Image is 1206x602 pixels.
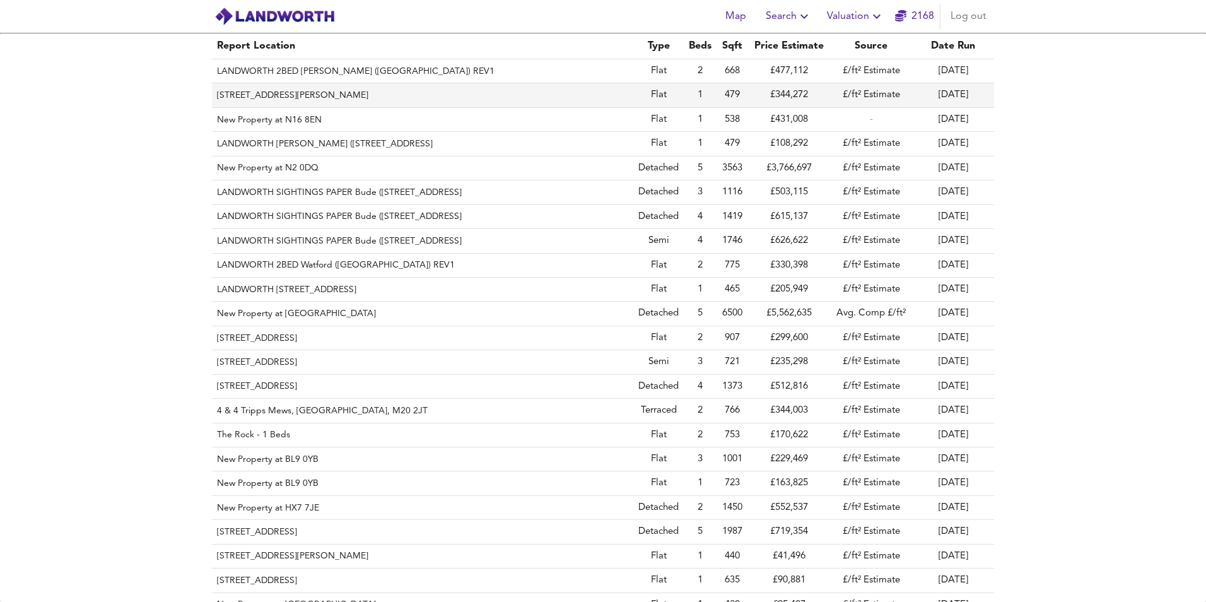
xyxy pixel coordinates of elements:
[912,520,994,544] td: [DATE]
[830,520,912,544] td: £/ft² Estimate
[212,447,633,471] th: New Property at BL9 0YB
[684,59,717,83] td: 2
[633,471,684,495] td: Flat
[212,229,633,253] th: LANDWORTH SIGHTINGS PAPER Bude ([STREET_ADDRESS]
[748,326,830,350] td: £299,600
[748,229,830,253] td: £626,622
[212,205,633,229] th: LANDWORTH SIGHTINGS PAPER Bude ([STREET_ADDRESS]
[212,83,633,107] th: [STREET_ADDRESS][PERSON_NAME]
[212,180,633,204] th: LANDWORTH SIGHTINGS PAPER Bude ([STREET_ADDRESS]
[212,423,633,447] th: The Rock - 1 Beds
[748,496,830,520] td: £552,537
[717,59,748,83] td: 668
[633,278,684,302] td: Flat
[633,132,684,156] td: Flat
[684,229,717,253] td: 4
[830,254,912,278] td: £/ft² Estimate
[912,108,994,132] td: [DATE]
[633,399,684,423] td: Terraced
[912,254,994,278] td: [DATE]
[830,569,912,593] td: £/ft² Estimate
[633,423,684,447] td: Flat
[761,4,817,29] button: Search
[633,180,684,204] td: Detached
[717,375,748,399] td: 1373
[633,545,684,569] td: Flat
[748,423,830,447] td: £170,622
[684,180,717,204] td: 3
[748,302,830,326] td: £5,562,635
[212,156,633,180] th: New Property at N2 0DQ
[830,132,912,156] td: £/ft² Estimate
[684,471,717,495] td: 1
[748,375,830,399] td: £512,816
[912,569,994,593] td: [DATE]
[912,59,994,83] td: [DATE]
[870,115,873,124] span: -
[748,254,830,278] td: £330,398
[715,4,756,29] button: Map
[830,229,912,253] td: £/ft² Estimate
[830,326,912,350] td: £/ft² Estimate
[717,471,748,495] td: 723
[830,59,912,83] td: £/ft² Estimate
[212,520,633,544] th: [STREET_ADDRESS]
[912,375,994,399] td: [DATE]
[912,205,994,229] td: [DATE]
[684,545,717,569] td: 1
[753,38,825,54] div: Price Estimate
[684,108,717,132] td: 1
[720,8,751,25] span: Map
[827,8,884,25] span: Valuation
[830,545,912,569] td: £/ft² Estimate
[633,350,684,374] td: Semi
[912,350,994,374] td: [DATE]
[830,375,912,399] td: £/ft² Estimate
[912,83,994,107] td: [DATE]
[830,471,912,495] td: £/ft² Estimate
[830,350,912,374] td: £/ft² Estimate
[830,423,912,447] td: £/ft² Estimate
[748,447,830,471] td: £229,469
[633,520,684,544] td: Detached
[912,545,994,569] td: [DATE]
[830,278,912,302] td: £/ft² Estimate
[633,229,684,253] td: Semi
[212,254,633,278] th: LANDWORTH 2BED Watford ([GEOGRAPHIC_DATA]) REV1
[717,326,748,350] td: 907
[212,278,633,302] th: LANDWORTH [STREET_ADDRESS]
[912,278,994,302] td: [DATE]
[912,180,994,204] td: [DATE]
[633,254,684,278] td: Flat
[717,108,748,132] td: 538
[212,132,633,156] th: LANDWORTH [PERSON_NAME] ([STREET_ADDRESS]
[717,545,748,569] td: 440
[684,205,717,229] td: 4
[212,59,633,83] th: LANDWORTH 2BED [PERSON_NAME] ([GEOGRAPHIC_DATA]) REV1
[214,7,335,26] img: logo
[912,132,994,156] td: [DATE]
[748,278,830,302] td: £205,949
[748,545,830,569] td: £41,496
[684,302,717,326] td: 5
[717,520,748,544] td: 1987
[945,4,992,29] button: Log out
[822,4,889,29] button: Valuation
[212,375,633,399] th: [STREET_ADDRESS]
[912,496,994,520] td: [DATE]
[684,399,717,423] td: 2
[638,38,679,54] div: Type
[830,156,912,180] td: £/ft² Estimate
[684,156,717,180] td: 5
[212,33,633,59] th: Report Location
[951,8,986,25] span: Log out
[912,156,994,180] td: [DATE]
[912,302,994,326] td: [DATE]
[633,302,684,326] td: Detached
[748,59,830,83] td: £477,112
[684,569,717,593] td: 1
[633,59,684,83] td: Flat
[212,471,633,495] th: New Property at BL9 0YB
[684,132,717,156] td: 1
[830,399,912,423] td: £/ft² Estimate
